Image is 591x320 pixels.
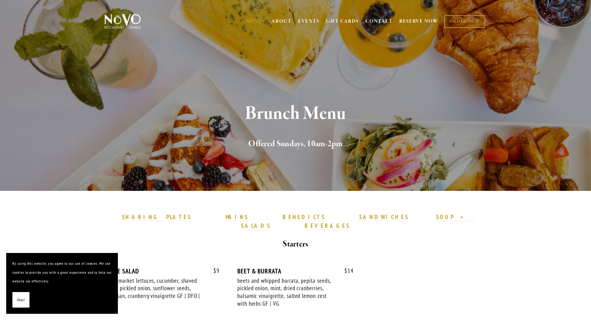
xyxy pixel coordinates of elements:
[359,213,409,221] strong: SANDWICHES
[344,267,347,274] span: $
[17,295,25,304] span: Okay!
[283,213,325,221] strong: BENEDICTS
[103,267,220,275] div: HOUSE SALAD
[305,222,350,230] a: BEVERAGES
[365,16,393,27] a: CONTACT
[12,292,29,308] button: Okay!
[283,213,325,221] a: BENEDICTS
[115,104,477,124] h1: Brunch Menu
[6,253,118,314] section: Cookie banner
[338,267,354,274] span: 14
[237,267,354,275] div: BEET & BURRATA
[103,277,202,308] div: mixed market lettuces, cucumber, shaved radish, pickled onion, sunflower seeds, parmesan, cranber...
[444,15,485,28] a: ORDER NOW
[241,213,476,230] a: SOUP + SALADS
[271,18,292,25] a: ABOUT
[283,239,308,250] strong: Starters
[298,18,320,25] a: EVENTS
[207,267,220,274] span: 9
[399,16,438,27] a: RESERVE NOW
[226,213,249,221] strong: MAINS
[122,213,191,221] strong: SHARING PLATES
[213,267,217,274] span: $
[115,137,477,151] h2: Offered Sundays, 10am-2pm
[226,213,249,221] a: MAINS
[122,213,191,221] a: SHARING PLATES
[305,222,350,229] strong: BEVERAGES
[103,14,142,29] img: Novo Restaurant &amp; Lounge
[237,277,336,308] div: beets and whipped burrata, pepita seeds, pickled onion, mint, dried cranberries, balsamic vinaigr...
[326,16,359,27] a: GIFT CARDS
[359,213,409,221] a: SANDWICHES
[246,18,265,25] a: MENUS
[12,259,112,286] p: By using this website, you agree to our use of cookies. We use cookies to provide you with a grea...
